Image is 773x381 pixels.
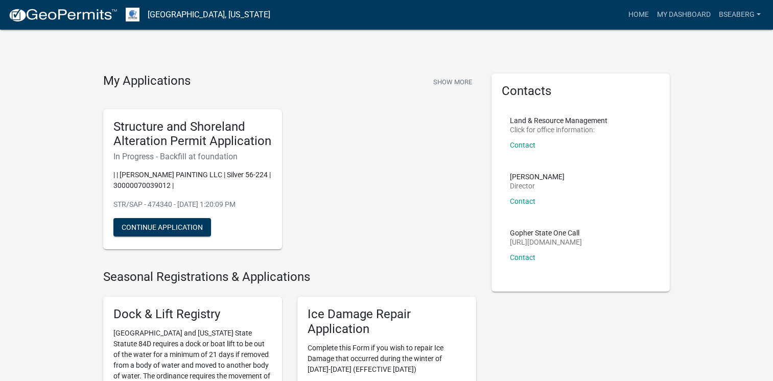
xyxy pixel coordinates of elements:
p: [PERSON_NAME] [510,173,565,180]
a: Contact [510,253,535,261]
p: Click for office information: [510,126,607,133]
h4: My Applications [103,74,191,89]
button: Show More [429,74,476,90]
a: Contact [510,141,535,149]
h5: Contacts [502,84,660,99]
p: [URL][DOMAIN_NAME] [510,239,582,246]
a: My Dashboard [653,5,715,25]
p: | | [PERSON_NAME] PAINTING LLC | Silver 56-224 | 30000070039012 | [113,170,272,191]
p: Gopher State One Call [510,229,582,236]
a: [GEOGRAPHIC_DATA], [US_STATE] [148,6,270,23]
p: Complete this Form if you wish to repair Ice Damage that occurred during the winter of [DATE]-[DA... [308,343,466,375]
a: Contact [510,197,535,205]
h5: Ice Damage Repair Application [308,307,466,337]
img: Otter Tail County, Minnesota [126,8,139,21]
h4: Seasonal Registrations & Applications [103,270,476,284]
h5: Dock & Lift Registry [113,307,272,322]
h5: Structure and Shoreland Alteration Permit Application [113,120,272,149]
p: Land & Resource Management [510,117,607,124]
p: Director [510,182,565,189]
a: bseaberg [715,5,765,25]
button: Continue Application [113,218,211,236]
a: Home [624,5,653,25]
h6: In Progress - Backfill at foundation [113,152,272,161]
p: STR/SAP - 474340 - [DATE] 1:20:09 PM [113,199,272,210]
